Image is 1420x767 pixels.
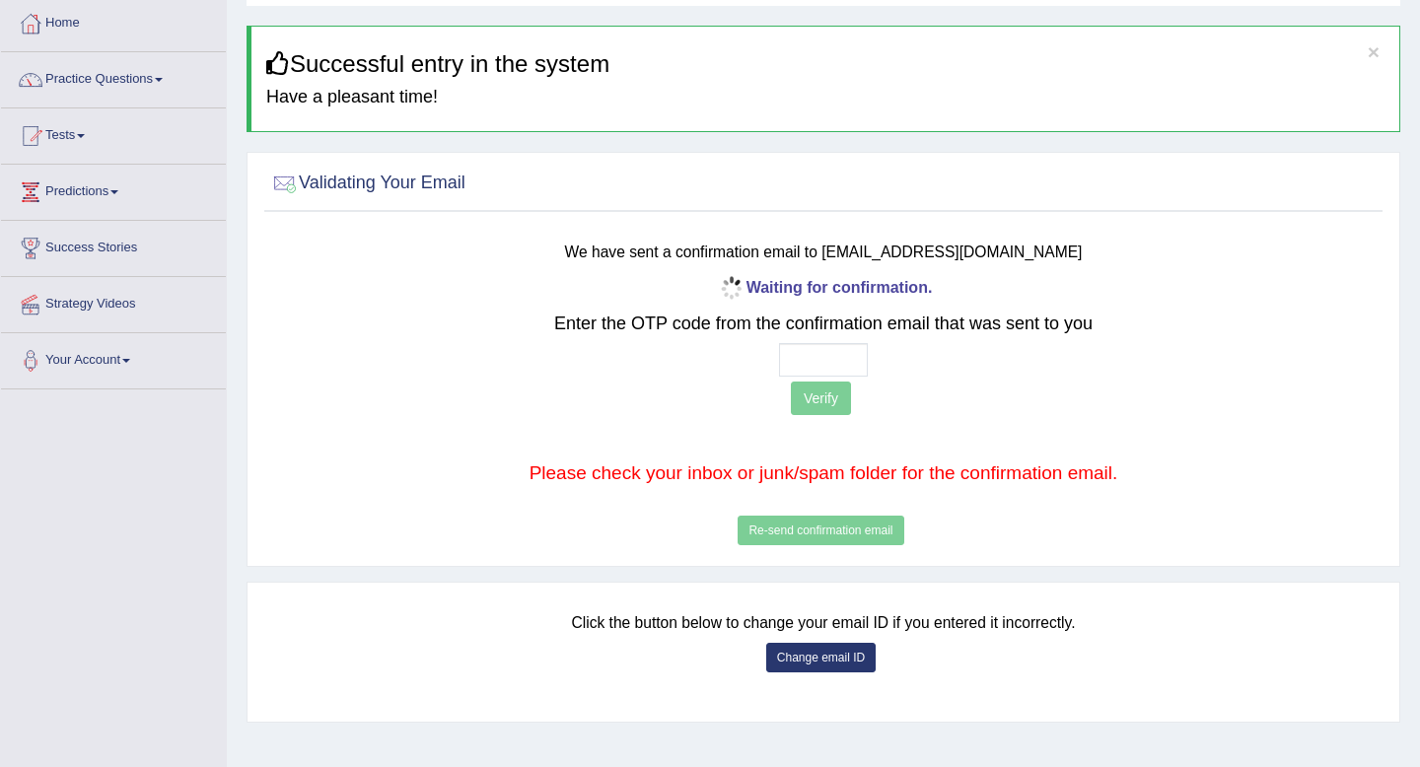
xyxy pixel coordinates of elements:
[1,108,226,158] a: Tests
[766,643,876,672] button: Change email ID
[363,459,1283,487] p: Please check your inbox or junk/spam folder for the confirmation email.
[1368,41,1380,62] button: ×
[269,169,465,198] h2: Validating Your Email
[363,314,1283,334] h2: Enter the OTP code from the confirmation email that was sent to you
[715,279,933,296] b: Waiting for confirmation.
[266,88,1384,107] h4: Have a pleasant time!
[1,165,226,214] a: Predictions
[1,221,226,270] a: Success Stories
[266,51,1384,77] h3: Successful entry in the system
[715,273,746,305] img: icon-progress-circle-small.gif
[1,52,226,102] a: Practice Questions
[571,614,1075,631] small: Click the button below to change your email ID if you entered it incorrectly.
[1,333,226,383] a: Your Account
[1,277,226,326] a: Strategy Videos
[565,244,1083,260] small: We have sent a confirmation email to [EMAIL_ADDRESS][DOMAIN_NAME]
